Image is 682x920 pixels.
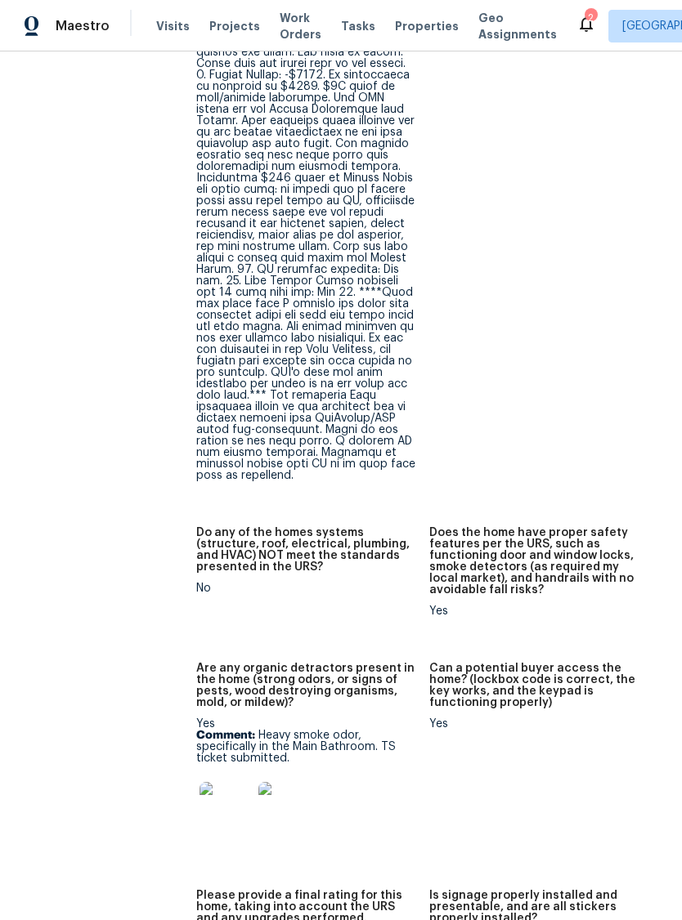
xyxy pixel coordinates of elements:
div: Yes [429,605,649,617]
span: Tasks [341,20,375,32]
span: Visits [156,18,190,34]
h5: Does the home have proper safety features per the URS, such as functioning door and window locks,... [429,527,649,596]
div: 2 [585,10,596,26]
p: Heavy smoke odor, specifically in the Main Bathroom. TS ticket submitted. [196,730,416,764]
span: Geo Assignments [478,10,557,42]
div: Yes [429,718,649,730]
h5: Can a potential buyer access the home? (lockbox code is correct, the key works, and the keypad is... [429,663,649,708]
b: Comment: [196,730,255,741]
h5: Are any organic detractors present in the home (strong odors, or signs of pests, wood destroying ... [196,663,416,708]
div: Yes [196,718,416,844]
span: Maestro [56,18,110,34]
span: Projects [209,18,260,34]
span: Properties [395,18,459,34]
h5: Do any of the homes systems (structure, roof, electrical, plumbing, and HVAC) NOT meet the standa... [196,527,416,573]
div: No [196,583,416,594]
span: Work Orders [280,10,321,42]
